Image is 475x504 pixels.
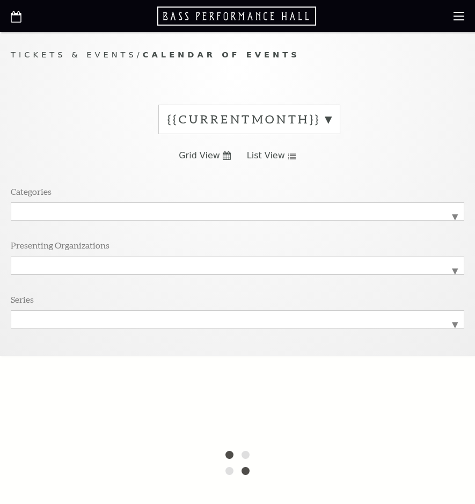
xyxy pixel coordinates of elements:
p: / [11,48,464,62]
p: Series [11,294,34,305]
label: {{currentMonth}} [167,111,331,128]
span: Grid View [179,150,220,162]
p: Presenting Organizations [11,239,109,251]
span: Tickets & Events [11,50,137,59]
span: List View [247,150,285,162]
span: Calendar of Events [143,50,300,59]
p: Categories [11,186,52,197]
